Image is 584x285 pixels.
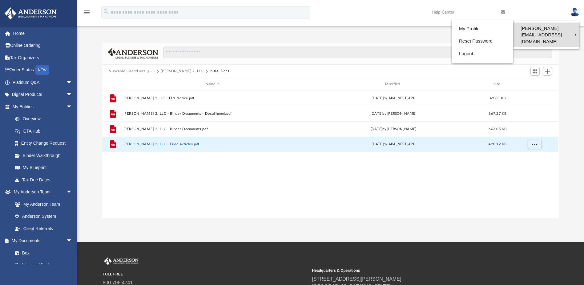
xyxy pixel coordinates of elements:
[66,89,79,101] span: arrow_drop_down
[9,162,79,174] a: My Blueprint
[570,8,579,17] img: User Pic
[9,149,82,162] a: Binder Walkthrough
[452,23,513,35] a: My Profile
[103,8,110,15] i: search
[66,101,79,113] span: arrow_drop_down
[66,186,79,199] span: arrow_drop_down
[123,81,302,87] div: Name
[9,210,79,223] a: Anderson System
[210,68,229,74] button: Initial Docs
[66,235,79,247] span: arrow_drop_down
[109,68,145,74] button: Viewable-ClientDocs
[35,65,49,75] div: NEW
[4,52,82,64] a: Tax Organizers
[103,257,140,265] img: Anderson Advisors Platinum Portal
[485,81,510,87] div: Size
[312,276,401,282] a: [STREET_ADDRESS][PERSON_NAME]
[161,68,204,74] button: [PERSON_NAME] 2, LLC
[528,140,542,149] button: More options
[83,12,91,16] a: menu
[123,127,302,131] button: [PERSON_NAME] 2, LLC - Binder Documents.pdf
[66,76,79,89] span: arrow_drop_down
[4,76,82,89] a: Platinum Q&Aarrow_drop_down
[9,259,79,271] a: Meeting Minutes
[163,47,552,58] input: Search files and folders
[123,142,302,147] button: [PERSON_NAME] 2, LLC - Filed Articles.pdf
[4,39,82,52] a: Online Ordering
[4,186,79,198] a: My Anderson Teamarrow_drop_down
[123,96,302,100] button: [PERSON_NAME] 2 LLC - EIN Notice.pdf
[304,96,483,101] div: [DATE] by ABA_NEST_APP
[9,247,75,259] a: Box
[490,97,505,100] span: 49.88 KB
[530,67,540,76] button: Switch to Grid View
[9,222,79,235] a: Client Referrals
[304,142,483,147] div: [DATE] by ABA_NEST_APP
[123,112,302,116] button: [PERSON_NAME] 2, LLC - Binder Documents - DocuSigned.pdf
[9,125,82,137] a: CTA Hub
[9,174,82,186] a: Tax Due Dates
[489,127,507,131] span: 663.05 KB
[304,126,483,132] div: [DATE] by [PERSON_NAME]
[543,67,552,76] button: Add
[9,137,82,150] a: Entity Change Request
[4,64,82,76] a: Order StatusNEW
[452,47,513,60] a: Logout
[9,198,75,210] a: My Anderson Team
[103,271,308,277] small: TOLL FREE
[452,35,513,47] a: Reset Password
[312,268,517,273] small: Headquarters & Operations
[489,143,507,146] span: 420.12 KB
[4,101,82,113] a: My Entitiesarrow_drop_down
[304,81,483,87] div: Modified
[489,112,507,115] span: 867.27 KB
[4,89,82,101] a: Digital Productsarrow_drop_down
[83,9,91,16] i: menu
[513,81,556,87] div: id
[4,235,79,247] a: My Documentsarrow_drop_down
[9,113,82,125] a: Overview
[3,7,58,19] img: Anderson Advisors Platinum Portal
[151,68,155,74] button: ···
[513,23,579,47] a: [PERSON_NAME][EMAIL_ADDRESS][DOMAIN_NAME]
[102,90,558,218] div: grid
[4,27,82,39] a: Home
[304,111,483,117] div: [DATE] by [PERSON_NAME]
[105,81,120,87] div: id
